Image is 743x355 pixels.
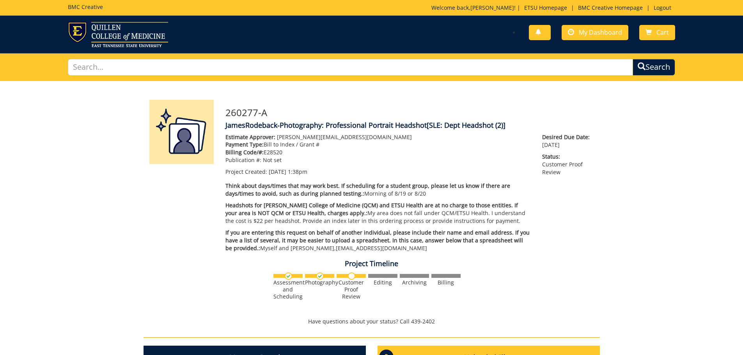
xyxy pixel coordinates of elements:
span: Cart [656,28,669,37]
span: Project Created: [225,168,267,175]
img: checkmark [316,272,324,280]
div: Archiving [400,279,429,286]
img: checkmark [285,272,292,280]
div: Assessment and Scheduling [273,279,303,300]
button: Search [633,59,675,76]
span: Publication #: [225,156,261,164]
h3: 260277-A [225,108,594,118]
a: Logout [650,4,675,11]
p: Bill to Index / Grant # [225,141,531,148]
input: Search... [68,59,633,76]
div: Editing [368,279,397,286]
p: [DATE] [542,133,594,149]
span: Not set [263,156,282,164]
h4: Project Timeline [144,260,600,268]
a: [PERSON_NAME] [470,4,514,11]
span: Payment Type: [225,141,264,148]
div: Photography [305,279,334,286]
p: [PERSON_NAME][EMAIL_ADDRESS][DOMAIN_NAME] [225,133,531,141]
p: Myself and [PERSON_NAME], [EMAIL_ADDRESS][DOMAIN_NAME] [225,229,531,252]
p: Customer Proof Review [542,153,594,176]
p: Morning of 8/19 or 8/20 [225,182,531,198]
img: ETSU logo [68,22,168,47]
h5: BMC Creative [68,4,103,10]
span: Billing Code/#: [225,148,264,156]
span: My Dashboard [579,28,622,37]
p: Welcome back, ! | | | [431,4,675,12]
a: ETSU Homepage [520,4,571,11]
span: Think about days/times that may work best. If scheduling for a student group, please let us know ... [225,182,510,197]
span: Estimate Approver: [225,133,275,141]
div: Customer Proof Review [337,279,366,300]
span: Desired Due Date: [542,133,594,141]
a: Cart [639,25,675,40]
span: Headshots for [PERSON_NAME] College of Medicine (QCM) and ETSU Health are at no charge to those e... [225,201,518,217]
h4: JamesRodeback-Photography: Professional Portrait Headshot [225,122,594,129]
a: My Dashboard [562,25,628,40]
span: [DATE] 1:38pm [269,168,307,175]
span: If you are entering this request on behalf of another individual, please include their name and e... [225,229,530,252]
span: Status: [542,153,594,161]
p: E28520 [225,148,531,156]
div: Billing [431,279,461,286]
p: Have questions about your status? Call 439-2402 [144,318,600,325]
p: My area does not fall under QCM/ETSU Health. I understand the cost is $22 per headshot. Provide a... [225,201,531,225]
span: [SLE: Dept Headshot (2)] [427,120,505,130]
img: Product featured image [149,100,214,164]
a: BMC Creative Homepage [574,4,647,11]
img: no [348,272,355,280]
